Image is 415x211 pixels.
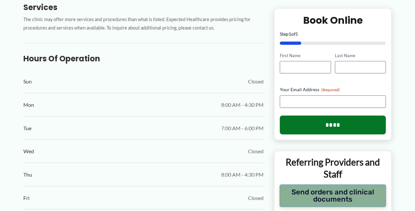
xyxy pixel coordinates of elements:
span: Closed [248,77,264,86]
span: Mon [23,100,34,110]
button: Send orders and clinical documents [279,184,386,207]
span: 7:00 AM - 6:00 PM [221,123,264,133]
span: Thu [23,170,32,180]
label: Your Email Address [280,86,386,93]
span: Closed [248,146,264,156]
h3: Hours of Operation [23,54,264,64]
span: 8:00 AM - 4:30 PM [221,170,264,180]
span: Wed [23,146,34,156]
p: Referring Providers and Staff [279,156,386,180]
label: First Name [280,53,331,59]
span: Closed [248,193,264,203]
span: 1 [289,31,291,37]
span: 5 [295,31,298,37]
p: Step of [280,32,386,36]
h3: Services [23,2,264,12]
span: Tue [23,123,31,133]
h2: Book Online [280,14,386,27]
span: (Required) [321,87,340,92]
label: Last Name [335,53,386,59]
span: 8:00 AM - 4:30 PM [221,100,264,110]
span: Fri [23,193,30,203]
p: The clinic may offer more services and procedures than what is listed. Expected Healthcare provid... [23,15,264,33]
span: Sun [23,77,32,86]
